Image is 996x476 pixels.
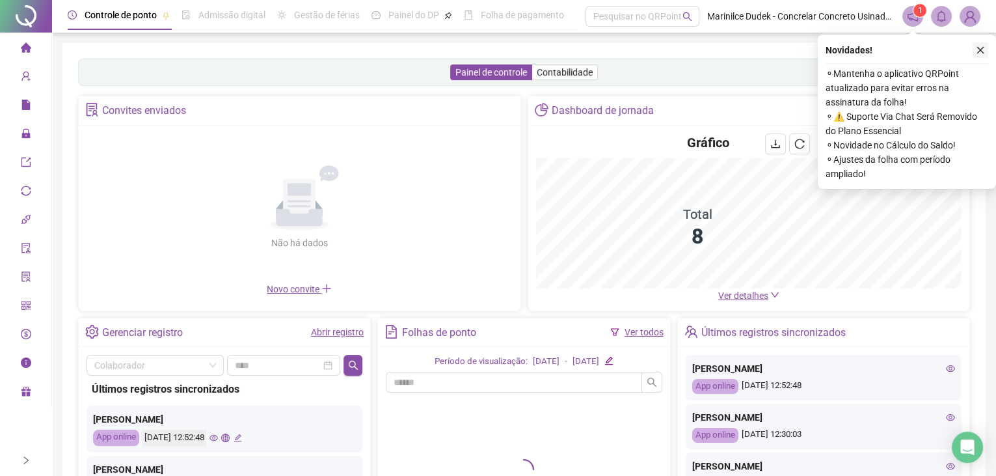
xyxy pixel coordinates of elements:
[826,66,988,109] span: ⚬ Mantenha o aplicativo QRPoint atualizado para evitar erros na assinatura da folha!
[610,328,619,337] span: filter
[952,432,983,463] div: Open Intercom Messenger
[604,356,613,365] span: edit
[102,100,186,122] div: Convites enviados
[692,379,955,394] div: [DATE] 12:52:48
[684,325,698,339] span: team
[21,380,31,406] span: gift
[682,12,692,21] span: search
[960,7,980,26] img: 83990
[565,355,567,369] div: -
[267,284,332,294] span: Novo convite
[21,36,31,63] span: home
[455,67,527,77] span: Painel de controle
[692,428,738,443] div: App online
[826,138,988,152] span: ⚬ Novidade no Cálculo do Saldo!
[770,139,781,149] span: download
[707,9,895,23] span: Marinilce Dudek - Concrelar Concreto Usinado Ltda
[21,151,31,177] span: export
[198,10,265,20] span: Admissão digital
[692,379,738,394] div: App online
[321,283,332,294] span: plus
[21,266,31,292] span: solution
[687,133,729,152] h4: Gráfico
[535,103,548,117] span: pie-chart
[93,412,356,427] div: [PERSON_NAME]
[701,322,846,344] div: Últimos registros sincronizados
[85,325,99,339] span: setting
[221,434,230,442] span: global
[826,43,872,57] span: Novidades !
[21,94,31,120] span: file
[294,10,360,20] span: Gestão de férias
[68,10,77,20] span: clock-circle
[311,327,364,337] a: Abrir registro
[142,430,206,446] div: [DATE] 12:52:48
[21,122,31,148] span: lock
[692,361,955,376] div: [PERSON_NAME]
[444,12,452,20] span: pushpin
[572,355,599,369] div: [DATE]
[21,294,31,320] span: qrcode
[976,46,985,55] span: close
[239,236,359,250] div: Não há dados
[537,67,593,77] span: Contabilidade
[770,290,779,300] span: down
[21,456,31,465] span: right
[481,10,564,20] span: Folha de pagamento
[718,290,768,301] span: Ver detalhes
[85,10,157,20] span: Controle de ponto
[647,377,657,387] span: search
[209,434,218,442] span: eye
[435,355,528,369] div: Período de visualização:
[277,10,286,20] span: sun
[234,434,242,442] span: edit
[384,325,398,339] span: file-text
[21,323,31,349] span: dollar
[92,381,357,397] div: Últimos registros sincronizados
[718,290,779,301] a: Ver detalhes down
[552,100,654,122] div: Dashboard de jornada
[93,430,139,446] div: App online
[464,10,473,20] span: book
[946,413,955,422] span: eye
[826,152,988,181] span: ⚬ Ajustes da folha com período ampliado!
[913,4,926,17] sup: 1
[21,208,31,234] span: api
[388,10,439,20] span: Painel do DP
[935,10,947,22] span: bell
[21,352,31,378] span: info-circle
[692,428,955,443] div: [DATE] 12:30:03
[533,355,559,369] div: [DATE]
[102,322,183,344] div: Gerenciar registro
[162,12,170,20] span: pushpin
[826,109,988,138] span: ⚬ ⚠️ Suporte Via Chat Será Removido do Plano Essencial
[402,322,476,344] div: Folhas de ponto
[85,103,99,117] span: solution
[371,10,381,20] span: dashboard
[692,410,955,425] div: [PERSON_NAME]
[21,180,31,206] span: sync
[625,327,664,337] a: Ver todos
[907,10,919,22] span: notification
[946,364,955,373] span: eye
[794,139,805,149] span: reload
[918,6,922,15] span: 1
[348,360,358,371] span: search
[182,10,191,20] span: file-done
[946,462,955,471] span: eye
[21,237,31,263] span: audit
[21,65,31,91] span: user-add
[692,459,955,473] div: [PERSON_NAME]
